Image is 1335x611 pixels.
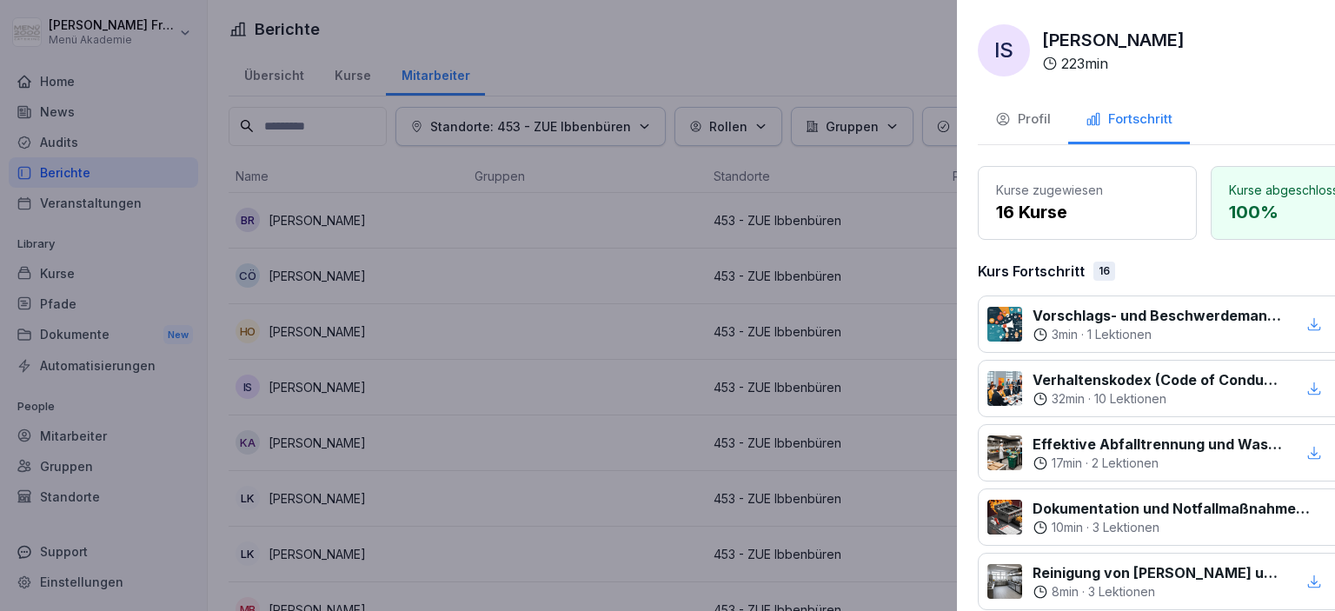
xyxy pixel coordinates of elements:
div: · [1033,583,1282,601]
p: 32 min [1052,390,1085,408]
div: · [1033,519,1315,536]
p: Effektive Abfalltrennung und Wastemanagement im Catering [1033,434,1282,455]
p: 8 min [1052,583,1079,601]
p: Dokumentation und Notfallmaßnahmen bei Fritteusen [1033,498,1315,519]
div: Profil [995,110,1051,130]
p: 3 min [1052,326,1078,343]
p: Kurse zugewiesen [996,181,1179,199]
p: 1 Lektionen [1087,326,1152,343]
div: · [1033,390,1282,408]
div: · [1033,455,1282,472]
div: · [1033,326,1282,343]
p: Kurs Fortschritt [978,261,1085,282]
p: 2 Lektionen [1092,455,1159,472]
p: Vorschlags- und Beschwerdemanagement bei Menü 2000 [1033,305,1282,326]
div: IS [978,24,1030,76]
button: Fortschritt [1068,97,1190,144]
p: [PERSON_NAME] [1042,27,1185,53]
p: Reinigung von [PERSON_NAME] und Dunstabzugshauben [1033,562,1282,583]
button: Profil [978,97,1068,144]
p: 17 min [1052,455,1082,472]
p: 10 Lektionen [1094,390,1166,408]
p: 3 Lektionen [1093,519,1159,536]
p: 223 min [1061,53,1108,74]
p: 16 Kurse [996,199,1179,225]
p: 10 min [1052,519,1083,536]
p: Verhaltenskodex (Code of Conduct) Menü 2000 [1033,369,1282,390]
div: 16 [1093,262,1115,281]
div: Fortschritt [1086,110,1172,130]
p: 3 Lektionen [1088,583,1155,601]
